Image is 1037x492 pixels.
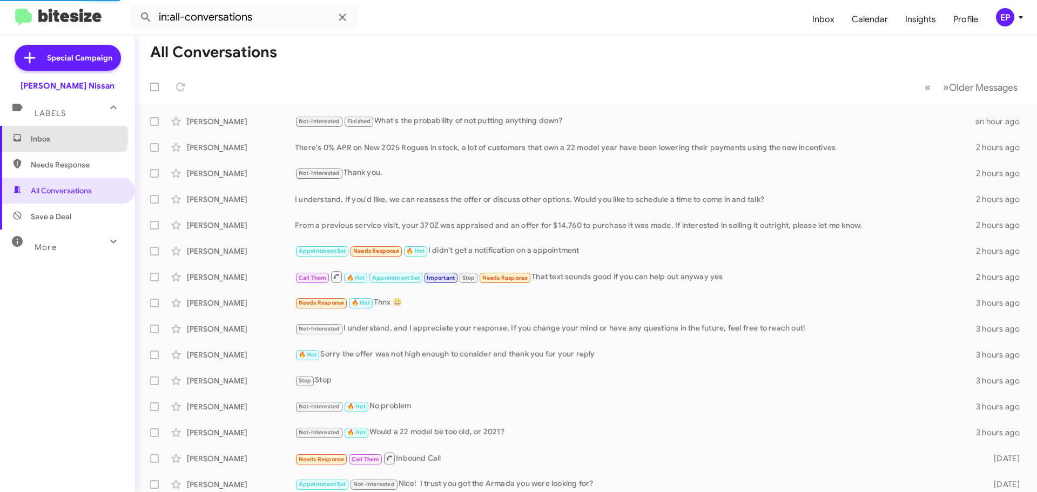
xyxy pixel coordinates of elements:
span: 🔥 Hot [352,299,370,306]
span: Needs Response [482,274,528,281]
div: I understand, and I appreciate your response. If you change your mind or have any questions in th... [295,322,976,335]
div: [PERSON_NAME] [187,142,295,153]
span: Needs Response [299,456,345,463]
div: What's the probability of not putting anything down? [295,115,975,127]
span: 🔥 Hot [406,247,425,254]
div: 2 hours ago [976,194,1028,205]
span: Not-Interested [299,118,340,125]
div: I understand. If you'd like, we can reassess the offer or discuss other options. Would you like t... [295,194,976,205]
div: 2 hours ago [976,272,1028,282]
span: Labels [35,109,66,118]
div: 3 hours ago [976,427,1028,438]
span: Appointment Set [372,274,420,281]
a: Inbox [804,4,843,35]
div: 2 hours ago [976,168,1028,179]
div: [PERSON_NAME] [187,323,295,334]
span: » [943,80,949,94]
div: No problem [295,400,976,413]
span: Not-Interested [299,429,340,436]
div: Inbound Call [295,451,977,465]
div: [PERSON_NAME] [187,427,295,438]
span: Call Them [299,274,327,281]
span: Inbox [31,133,123,144]
span: Stop [299,377,312,384]
div: [PERSON_NAME] Nissan [21,80,115,91]
span: Needs Response [299,299,345,306]
button: Next [937,76,1024,98]
button: EP [987,8,1025,26]
a: Insights [897,4,945,35]
div: 3 hours ago [976,298,1028,308]
h1: All Conversations [150,44,277,61]
div: 2 hours ago [976,246,1028,257]
span: Save a Deal [31,211,71,222]
div: [PERSON_NAME] [187,375,295,386]
input: Search [131,4,358,30]
div: 2 hours ago [976,220,1028,231]
a: Profile [945,4,987,35]
span: 🔥 Hot [347,403,366,410]
div: Thank you. [295,167,976,179]
div: From a previous service visit, your 370Z was appraised and an offer for $14,760 to purchase it wa... [295,220,976,231]
span: Call Them [352,456,380,463]
div: Stop [295,374,976,387]
span: Appointment Set [299,481,346,488]
div: EP [996,8,1014,26]
div: 2 hours ago [976,142,1028,153]
div: [PERSON_NAME] [187,453,295,464]
div: [PERSON_NAME] [187,349,295,360]
div: an hour ago [975,116,1028,127]
button: Previous [918,76,937,98]
div: 3 hours ago [976,323,1028,334]
span: Needs Response [353,247,399,254]
div: [PERSON_NAME] [187,401,295,412]
div: [PERSON_NAME] [187,246,295,257]
span: Appointment Set [299,247,346,254]
span: Stop [462,274,475,281]
div: Nice! I trust you got the Armada you were looking for? [295,478,977,490]
span: « [925,80,931,94]
div: Sorry the offer was not high enough to consider and thank you for your reply [295,348,976,361]
span: All Conversations [31,185,92,196]
div: There's 0% APR on New 2025 Rogues in stock, a lot of customers that own a 22 model year have been... [295,142,976,153]
span: Special Campaign [47,52,112,63]
div: [PERSON_NAME] [187,168,295,179]
div: [DATE] [977,479,1028,490]
a: Calendar [843,4,897,35]
div: [PERSON_NAME] [187,479,295,490]
div: [DATE] [977,453,1028,464]
span: 🔥 Hot [299,351,317,358]
div: [PERSON_NAME] [187,298,295,308]
span: Important [427,274,455,281]
span: Not-Interested [299,170,340,177]
span: Finished [347,118,371,125]
span: Not-Interested [299,325,340,332]
span: Needs Response [31,159,123,170]
span: Not-Interested [299,403,340,410]
div: That text sounds good if you can help out anyway yes [295,270,976,284]
div: [PERSON_NAME] [187,272,295,282]
div: Would a 22 model be too old, or 2021? [295,426,976,439]
nav: Page navigation example [919,76,1024,98]
div: [PERSON_NAME] [187,220,295,231]
div: 3 hours ago [976,375,1028,386]
span: Older Messages [949,82,1018,93]
span: 🔥 Hot [347,429,366,436]
div: 3 hours ago [976,349,1028,360]
div: Thnx 😀 [295,296,976,309]
div: 3 hours ago [976,401,1028,412]
div: [PERSON_NAME] [187,116,295,127]
span: Not-Interested [353,481,395,488]
div: [PERSON_NAME] [187,194,295,205]
span: 🔥 Hot [347,274,365,281]
a: Special Campaign [15,45,121,71]
span: More [35,242,57,252]
div: I didn't get a notification on a appointment [295,245,976,257]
